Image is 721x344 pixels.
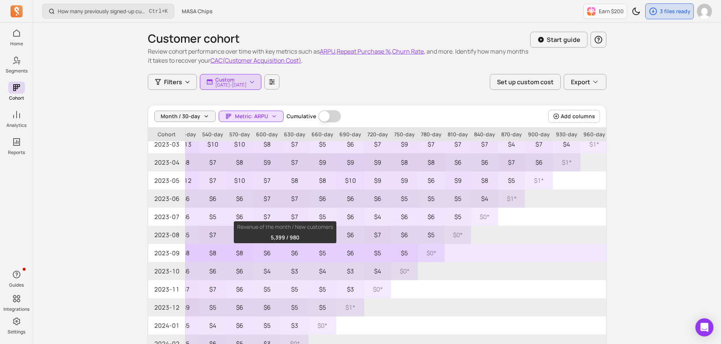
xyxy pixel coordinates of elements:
h1: Customer cohort [148,32,530,45]
p: Home [10,41,23,47]
p: $9 [173,298,199,316]
p: 780-day [418,128,445,141]
p: $6 [173,190,199,208]
p: $7 [281,208,308,226]
p: $6 [281,244,308,262]
p: $6 [391,226,418,244]
p: $7 [199,171,226,190]
span: Export [571,77,590,86]
p: [DATE] - [DATE] [215,83,247,87]
p: Custom [215,77,247,83]
p: $5 [281,298,308,316]
span: 2023-03 [148,135,185,153]
button: ARPU [320,47,335,56]
p: Reports [8,150,25,156]
span: 2023-07 [148,208,185,226]
p: $6 [336,226,364,244]
p: $10 [226,135,253,153]
p: $7 [281,153,308,171]
p: $5 [498,171,525,190]
p: 840-day [471,128,498,141]
p: $7 [253,208,281,226]
p: $7 [418,135,445,153]
p: $8 [253,135,281,153]
p: $9 [253,153,281,171]
p: Start guide [547,35,580,44]
p: $5 [445,190,471,208]
p: $6 [226,298,253,316]
p: $8 [418,153,445,171]
p: $6 [226,280,253,298]
p: $6 [226,316,253,335]
p: $8 [199,244,226,262]
p: $5 [173,226,199,244]
p: $5 [445,208,471,226]
button: Custom[DATE]-[DATE] [200,74,261,90]
p: $6 [173,262,199,280]
p: $5 [418,226,445,244]
p: $5 [364,244,391,262]
span: 2023-05 [148,171,185,190]
p: $4 [253,262,281,280]
p: 930-day [553,128,580,141]
p: How many previously signed-up customers placed their first order this period? [58,8,146,15]
p: $8 [308,171,336,190]
button: Add columns [548,110,600,123]
p: $12 [173,171,199,190]
span: 2023-09 [148,244,185,262]
p: 540-day [199,128,226,141]
p: $9 [445,171,471,190]
p: $7 [525,135,553,153]
p: $7 [445,135,471,153]
p: $9 [364,171,391,190]
span: + [149,7,168,15]
span: 2024-01 [148,316,185,335]
p: $6 [336,135,364,153]
button: Churn Rate [392,47,424,56]
p: $5 [308,280,336,298]
p: $6 [199,190,226,208]
p: $5 [391,244,418,262]
p: Cohort [9,95,24,101]
p: $6 [418,208,445,226]
p: $6 [253,298,281,316]
p: $6 [173,208,199,226]
p: Guides [9,282,24,288]
p: 960-day [580,128,608,141]
p: $5 [199,208,226,226]
span: Add columns [561,113,595,120]
p: $5 [308,208,336,226]
p: $6 [364,190,391,208]
p: 720-day [364,128,391,141]
p: Segments [6,68,28,74]
p: $10 [199,135,226,153]
p: $7 [253,171,281,190]
p: $4 [471,190,498,208]
p: $8 [391,153,418,171]
p: $6 [308,226,336,244]
button: CAC(Customer Acquisition Cost) [210,56,301,65]
p: 630-day [281,128,308,141]
p: $8 [281,171,308,190]
button: MASA Chips [177,5,217,18]
button: How many previously signed-up customers placed their first order this period?Ctrl+K [42,4,174,19]
p: $3 [281,316,308,335]
p: $9 [364,153,391,171]
p: $6 [253,244,281,262]
p: $6 [199,262,226,280]
p: $9 [336,153,364,171]
p: $8 [173,244,199,262]
p: $13 [173,135,199,153]
p: $10 [336,171,364,190]
span: 2023-11 [148,280,185,298]
p: $6 [336,244,364,262]
p: $5 [308,244,336,262]
p: $8 [226,244,253,262]
p: $6 [471,153,498,171]
p: $4 [364,208,391,226]
p: $9 [308,153,336,171]
p: 3 files ready [660,8,690,15]
button: Export [564,74,606,90]
p: $3 [336,262,364,280]
p: $7 [199,153,226,171]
